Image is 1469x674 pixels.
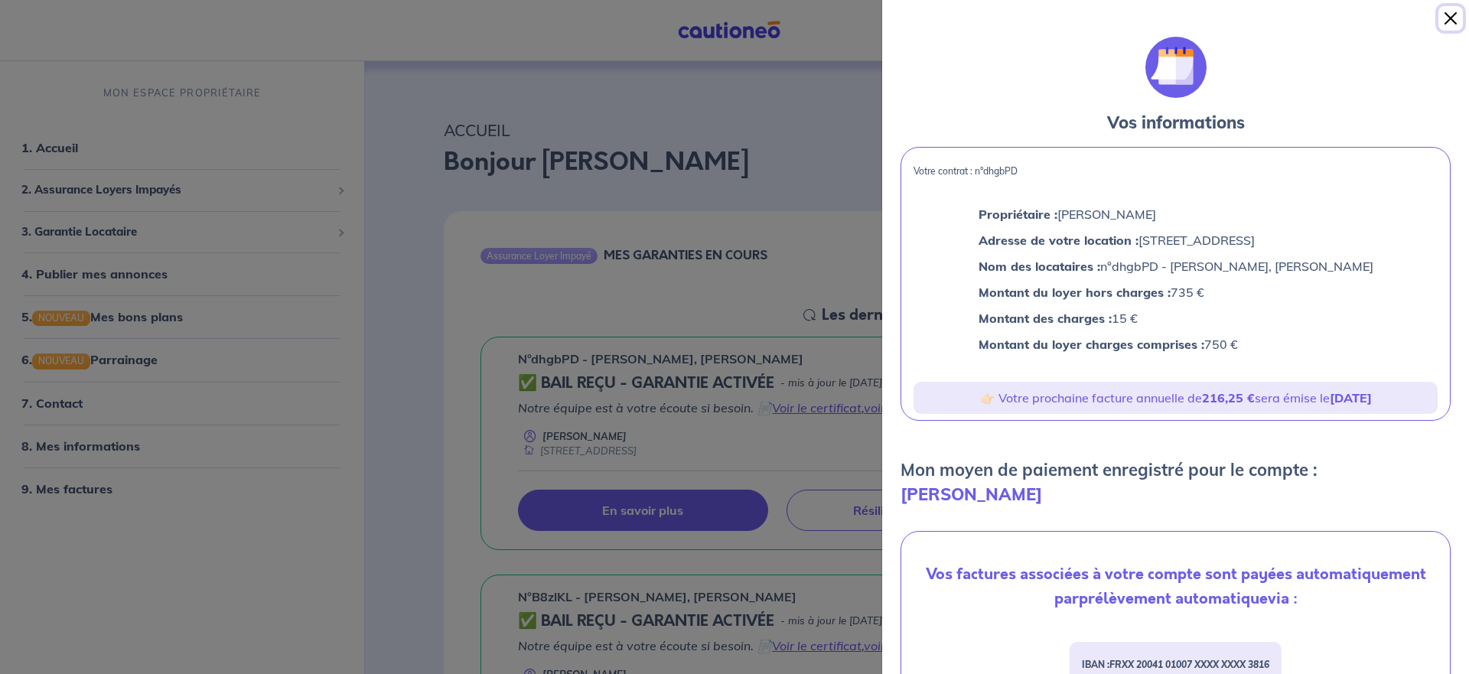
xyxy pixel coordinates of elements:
[979,311,1112,326] strong: Montant des charges :
[979,256,1373,276] p: n°dhgbPD - [PERSON_NAME], [PERSON_NAME]
[901,457,1451,506] p: Mon moyen de paiement enregistré pour le compte :
[901,484,1042,505] strong: [PERSON_NAME]
[979,308,1373,328] p: 15 €
[979,233,1138,248] strong: Adresse de votre location :
[979,334,1373,354] p: 750 €
[1202,390,1255,405] strong: 216,25 €
[979,282,1373,302] p: 735 €
[979,230,1373,250] p: [STREET_ADDRESS]
[979,259,1100,274] strong: Nom des locataires :
[1330,390,1372,405] strong: [DATE]
[1438,6,1463,31] button: Close
[1079,588,1268,610] strong: prélèvement automatique
[979,285,1171,300] strong: Montant du loyer hors charges :
[979,337,1204,352] strong: Montant du loyer charges comprises :
[914,562,1438,611] p: Vos factures associées à votre compte sont payées automatiquement par via :
[914,166,1438,177] p: Votre contrat : n°dhgbPD
[1107,112,1245,133] strong: Vos informations
[1082,659,1269,670] strong: IBAN :
[979,204,1373,224] p: [PERSON_NAME]
[1109,659,1269,670] em: FRXX 20041 01007 XXXX XXXX 3816
[920,388,1432,408] p: 👉🏻 Votre prochaine facture annuelle de sera émise le
[979,207,1057,222] strong: Propriétaire :
[1145,37,1207,98] img: illu_calendar.svg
